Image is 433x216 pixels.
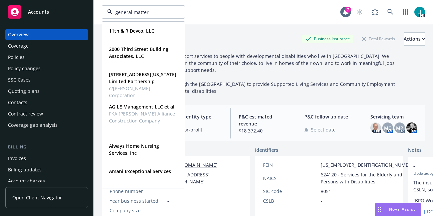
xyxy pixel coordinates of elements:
span: Notes [408,146,422,154]
input: Filter by keyword [113,9,171,16]
div: FEIN [263,161,318,168]
span: 8051 [321,188,331,195]
div: Drag to move [375,203,384,216]
a: Invoices [5,153,88,164]
a: Contract review [5,108,88,119]
a: Policy changes [5,63,88,74]
strong: [STREET_ADDRESS][US_STATE] Limited Partnership [109,71,176,85]
a: [URL][DOMAIN_NAME] [167,162,218,168]
strong: AGILE Management LLC et al. [109,104,176,110]
span: Accounts [28,9,49,15]
div: Actions [404,33,425,45]
a: Policies [5,52,88,63]
span: Open Client Navigator [12,194,62,201]
div: Account charges [8,176,45,186]
span: Not-for-profit [173,126,222,133]
span: [STREET_ADDRESS][PERSON_NAME] [167,171,242,185]
div: SIC code [263,188,318,195]
span: MC [384,124,391,131]
a: Overview [5,29,88,40]
strong: Amani Exceptional Services [109,168,171,174]
a: Switch app [399,5,412,19]
img: photo [406,122,417,133]
div: Total Rewards [359,35,398,43]
span: 624120 - Services for the Elderly and Persons with Disabilities [321,171,416,185]
div: Contract review [8,108,43,119]
div: Overview [8,29,29,40]
div: Contacts [8,97,27,108]
span: Servicing team [370,113,420,120]
button: Nova Assist [375,203,421,216]
a: Quoting plans [5,86,88,97]
a: Coverage gap analysis [5,120,88,130]
a: Start snowing [353,5,366,19]
strong: 11th & R Devco, LLC [109,28,154,34]
a: Search [384,5,397,19]
span: Legal entity type [173,113,222,120]
a: Billing updates [5,164,88,175]
div: NAICS [263,175,318,182]
div: Coverage gap analysis [8,120,58,130]
span: Select date [311,126,336,133]
span: - [167,197,169,204]
strong: 2000 Third Street Building Associates, LLC [109,46,168,59]
span: P&C follow up date [304,113,354,120]
span: - [167,188,169,195]
strong: [PERSON_NAME] and [PERSON_NAME] [109,186,157,200]
div: Policies [8,52,25,63]
span: - [167,207,169,214]
div: Billing updates [8,164,42,175]
span: FKA [PERSON_NAME] Alliance Construction Company [109,110,176,124]
img: photo [370,122,381,133]
div: Phone number [110,188,165,195]
div: Business Insurance [302,35,353,43]
span: Nova Assist [389,206,415,212]
div: Year business started [110,197,165,204]
img: photo [414,7,425,17]
span: c/[PERSON_NAME] Corporation [109,85,176,99]
div: SSC Cases [8,75,31,85]
span: MP [396,124,403,131]
span: [US_EMPLOYER_IDENTIFICATION_NUMBER] [321,161,416,168]
strong: Always Home Nursing Services, Inc [109,143,159,156]
a: Contacts [5,97,88,108]
a: SSC Cases [5,75,88,85]
a: Accounts [5,3,88,21]
div: CSLB [263,197,318,204]
div: Coverage [8,41,29,51]
div: Policy changes [8,63,41,74]
span: $18,372.40 [239,127,288,134]
a: Report a Bug [368,5,382,19]
a: Coverage [5,41,88,51]
span: Networx provides personalized support services to people with developmental disabilities who live... [104,53,396,94]
span: P&C estimated revenue [239,113,288,127]
a: Account charges [5,176,88,186]
div: 7 [345,7,351,13]
div: Company size [110,207,165,214]
button: Actions [404,32,425,46]
div: Invoices [8,153,26,164]
span: - [321,197,322,204]
div: Quoting plans [8,86,40,97]
span: Identifiers [255,146,278,153]
div: Billing [5,144,88,150]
